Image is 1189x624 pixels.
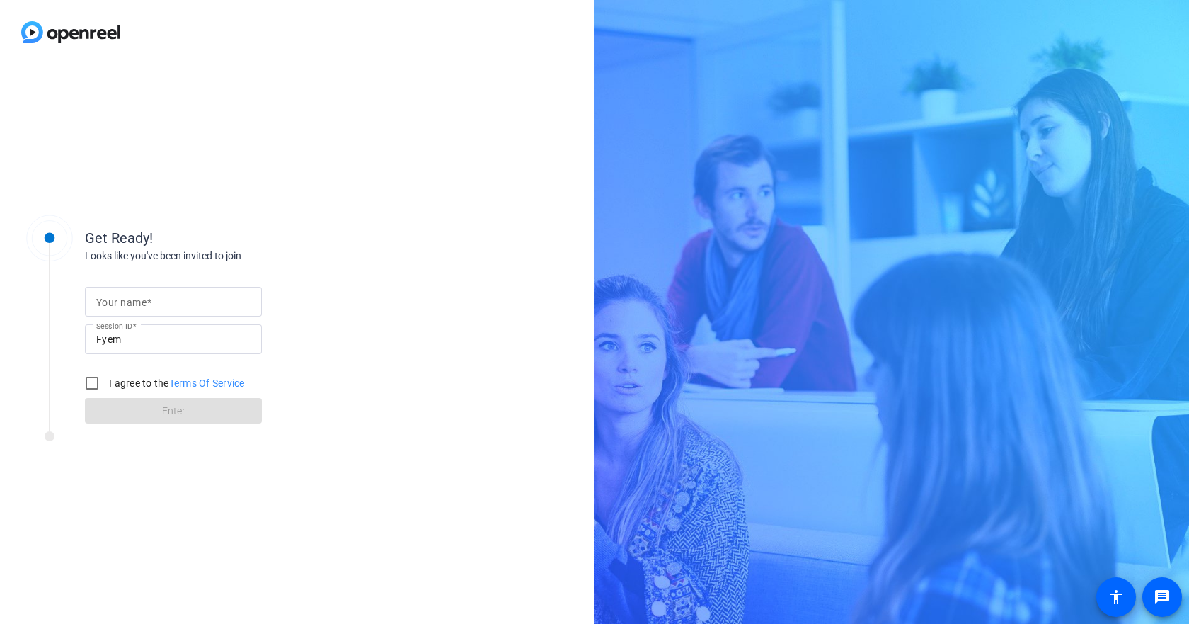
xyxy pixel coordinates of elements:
div: Looks like you've been invited to join [85,249,368,263]
mat-icon: accessibility [1108,589,1125,606]
div: Get Ready! [85,227,368,249]
mat-label: Your name [96,297,147,308]
mat-icon: message [1154,589,1171,606]
label: I agree to the [106,376,245,390]
mat-label: Session ID [96,322,132,330]
a: Terms Of Service [169,378,245,389]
